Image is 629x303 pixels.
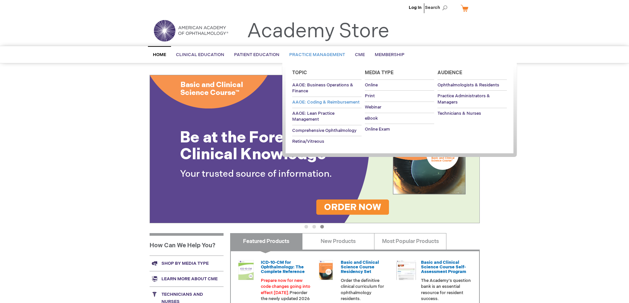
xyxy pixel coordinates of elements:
span: Technicians & Nurses [437,111,481,116]
a: Featured Products [230,233,302,250]
span: Membership [375,52,404,57]
img: 02850963u_47.png [316,260,336,280]
span: Online [365,82,378,88]
span: Clinical Education [176,52,224,57]
span: Ophthalmologists & Residents [437,82,499,88]
p: The Academy's question bank is an essential resource for resident success. [421,278,471,302]
span: Patient Education [234,52,279,57]
span: AAOE: Lean Practice Management [292,111,334,122]
p: Order the definitive clinical curriculum for ophthalmology residents. [341,278,391,302]
span: Retina/Vitreous [292,139,324,144]
span: Comprehensive Ophthalmology [292,128,357,133]
a: New Products [302,233,374,250]
img: bcscself_20.jpg [396,260,416,280]
span: Media Type [365,70,394,76]
font: Prepare now for new code changes going into effect [DATE]. [261,278,310,295]
span: Topic [292,70,307,76]
button: 2 of 3 [312,225,316,228]
span: Practice Administrators & Managers [437,93,490,105]
img: 0120008u_42.png [236,260,256,280]
a: Basic and Clinical Science Course Self-Assessment Program [421,260,466,275]
button: 3 of 3 [320,225,324,228]
span: eBook [365,116,378,121]
span: CME [355,52,365,57]
button: 1 of 3 [304,225,308,228]
a: Basic and Clinical Science Course Residency Set [341,260,379,275]
span: Home [153,52,166,57]
span: AAOE: Coding & Reimbursement [292,100,360,105]
span: Webinar [365,105,381,110]
a: Log In [409,5,422,10]
span: Search [425,1,450,14]
span: AAOE: Business Operations & Finance [292,82,353,94]
h1: How Can We Help You? [150,233,224,256]
a: Academy Store [247,19,389,43]
span: Practice Management [289,52,345,57]
a: ICD-10-CM for Ophthalmology: The Complete Reference [261,260,305,275]
span: Audience [437,70,462,76]
span: Print [365,93,375,99]
a: Most Popular Products [374,233,446,250]
a: Learn more about CME [150,271,224,287]
a: Shop by media type [150,256,224,271]
span: Online Exam [365,127,390,132]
